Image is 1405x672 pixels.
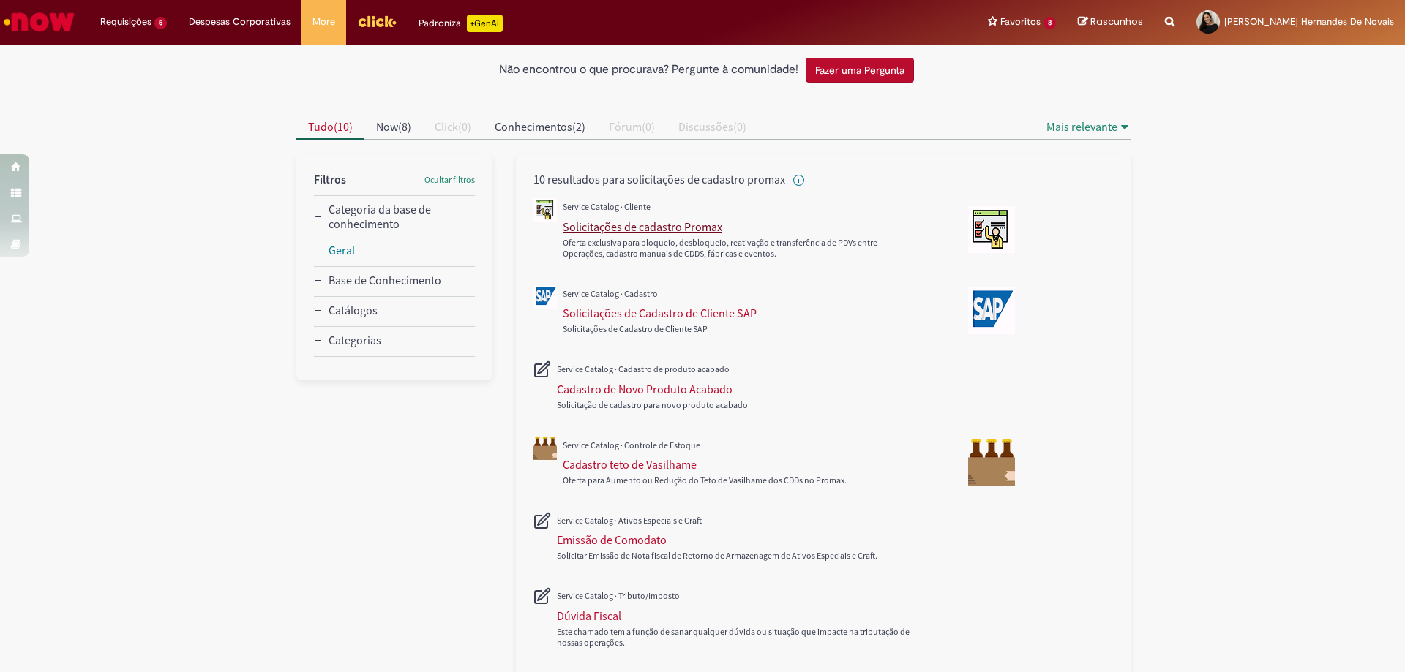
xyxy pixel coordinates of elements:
[1090,15,1143,29] span: Rascunhos
[419,15,503,32] div: Padroniza
[189,15,291,29] span: Despesas Corporativas
[312,15,335,29] span: More
[357,10,397,32] img: click_logo_yellow_360x200.png
[806,58,914,83] button: Fazer uma Pergunta
[154,17,167,29] span: 5
[1,7,77,37] img: ServiceNow
[100,15,151,29] span: Requisições
[499,64,798,77] h2: Não encontrou o que procurava? Pergunte à comunidade!
[1000,15,1041,29] span: Favoritos
[1044,17,1056,29] span: 8
[467,15,503,32] p: +GenAi
[1078,15,1143,29] a: Rascunhos
[1224,15,1394,28] span: [PERSON_NAME] Hernandes De Novais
